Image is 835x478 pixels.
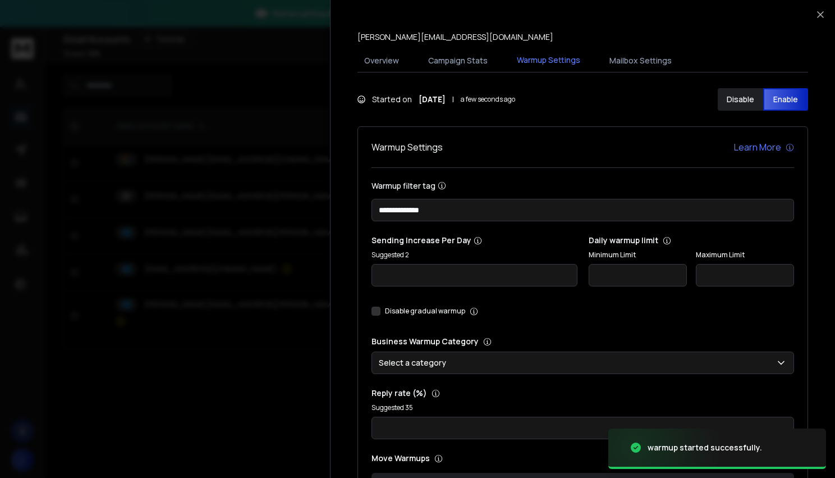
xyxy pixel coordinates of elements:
[461,95,515,104] span: a few seconds ago
[371,140,443,154] h1: Warmup Settings
[357,31,553,43] p: [PERSON_NAME][EMAIL_ADDRESS][DOMAIN_NAME]
[510,48,587,74] button: Warmup Settings
[718,88,808,111] button: DisableEnable
[371,388,794,399] p: Reply rate (%)
[763,88,809,111] button: Enable
[421,48,494,73] button: Campaign Stats
[603,48,678,73] button: Mailbox Settings
[371,453,580,464] p: Move Warmups
[452,94,454,105] span: |
[696,251,794,260] label: Maximum Limit
[371,235,577,246] p: Sending Increase Per Day
[379,357,451,368] p: Select a category
[734,140,794,154] a: Learn More
[589,235,795,246] p: Daily warmup limit
[419,94,446,105] strong: [DATE]
[718,88,763,111] button: Disable
[357,48,406,73] button: Overview
[589,251,687,260] label: Minimum Limit
[371,336,794,347] p: Business Warmup Category
[371,403,794,412] p: Suggested 35
[648,442,762,453] div: warmup started successfully.
[357,94,515,105] div: Started on
[371,251,577,260] p: Suggested 2
[371,181,794,190] label: Warmup filter tag
[385,307,465,316] label: Disable gradual warmup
